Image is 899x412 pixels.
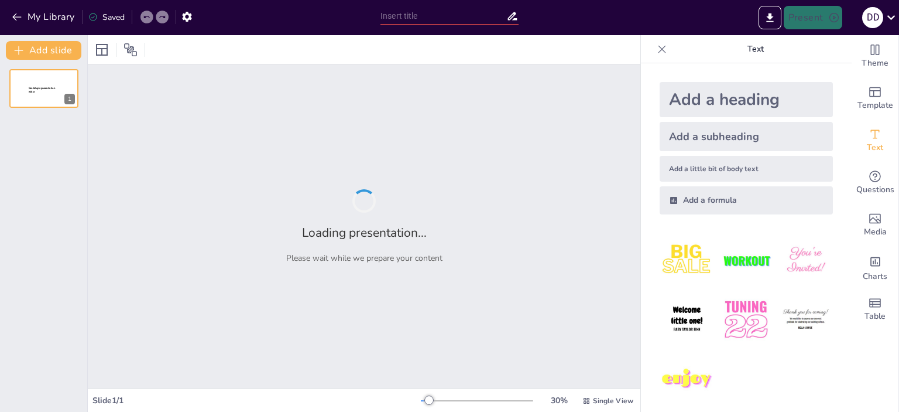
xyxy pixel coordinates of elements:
div: Add ready made slides [852,77,898,120]
div: Add text boxes [852,120,898,162]
div: Sendsteps presentation editor1 [9,69,78,108]
div: Layout [92,40,111,59]
span: Questions [856,183,894,196]
div: Add a little bit of body text [660,156,833,182]
div: 1 [64,94,75,104]
div: Add charts and graphs [852,246,898,288]
span: Sendsteps presentation editor [29,87,55,93]
h2: Loading presentation... [302,224,427,241]
div: D D [862,7,883,28]
img: 2.jpeg [719,233,773,288]
img: 4.jpeg [660,292,714,347]
div: Add images, graphics, shapes or video [852,204,898,246]
div: Add a heading [660,82,833,117]
img: 5.jpeg [719,292,773,347]
span: Charts [863,270,887,283]
div: Get real-time input from your audience [852,162,898,204]
p: Text [671,35,840,63]
span: Media [864,226,887,239]
div: Add a subheading [660,122,833,151]
span: Position [123,43,138,57]
button: My Library [9,8,80,26]
div: Slide 1 / 1 [92,395,421,406]
p: Please wait while we prepare your content [286,253,442,264]
img: 3.jpeg [778,233,833,288]
img: 1.jpeg [660,233,714,288]
input: Insert title [380,8,506,25]
div: Add a table [852,288,898,331]
span: Text [867,141,883,154]
span: Table [864,310,886,323]
div: Saved [88,12,125,23]
span: Template [857,99,893,112]
span: Single View [593,396,633,406]
img: 6.jpeg [778,292,833,347]
span: Theme [862,57,888,70]
button: Present [784,6,842,29]
div: Add a formula [660,186,833,214]
button: D D [862,6,883,29]
div: 30 % [545,395,573,406]
div: Change the overall theme [852,35,898,77]
img: 7.jpeg [660,352,714,407]
button: Add slide [6,41,81,60]
button: Export to PowerPoint [759,6,781,29]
